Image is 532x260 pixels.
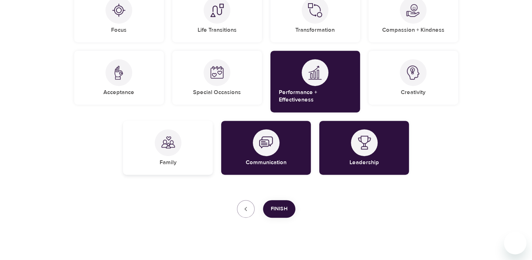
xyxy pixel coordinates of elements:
button: Finish [263,200,295,218]
div: CommunicationCommunication [221,121,311,175]
img: Leadership [357,136,371,150]
img: Compassion + Kindness [406,3,420,17]
h5: Creativity [401,89,425,96]
h5: Family [160,159,177,166]
span: Finish [271,204,288,213]
img: Special Occasions [210,66,224,80]
img: Performance + Effectiveness [308,66,322,80]
h5: Focus [111,26,127,34]
h5: Performance + Effectiveness [279,89,352,104]
div: LeadershipLeadership [319,121,409,175]
img: Creativity [406,66,420,80]
h5: Transformation [295,26,335,34]
img: Communication [259,136,273,150]
img: Acceptance [112,66,126,80]
h5: Communication [246,159,287,166]
img: Life Transitions [210,3,224,17]
img: Focus [112,3,126,17]
div: AcceptanceAcceptance [74,51,164,105]
h5: Compassion + Kindness [382,26,444,34]
img: Family [161,136,175,150]
div: FamilyFamily [123,121,213,175]
h5: Special Occasions [193,89,241,96]
iframe: Button to launch messaging window [504,232,526,254]
h5: Life Transitions [198,26,237,34]
div: Special OccasionsSpecial Occasions [172,51,262,105]
div: CreativityCreativity [368,51,458,105]
img: Transformation [308,3,322,17]
div: Performance + EffectivenessPerformance + Effectiveness [270,51,360,112]
h5: Acceptance [103,89,134,96]
h5: Leadership [350,159,379,166]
